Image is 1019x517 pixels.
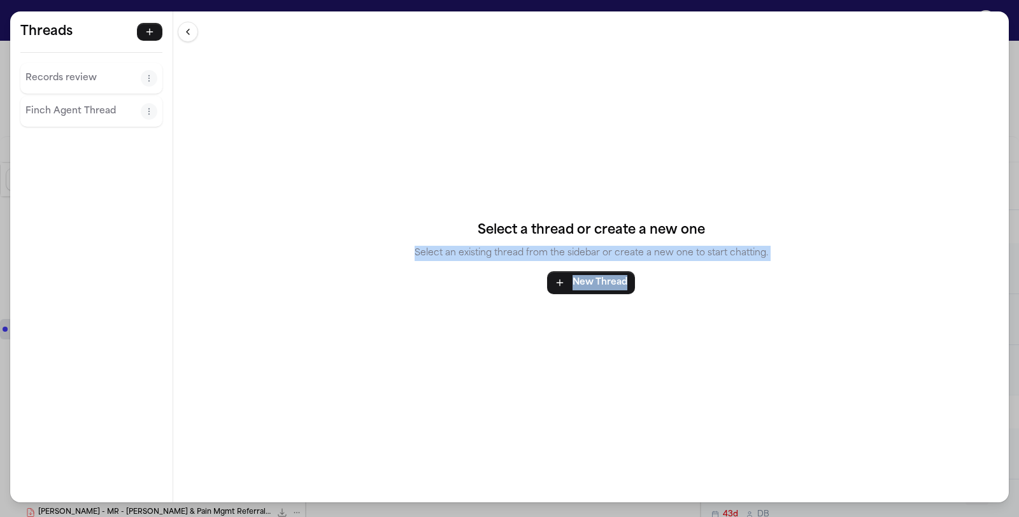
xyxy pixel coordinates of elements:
[25,104,141,119] p: Finch Agent Thread
[141,70,157,87] button: Thread actions
[20,22,73,42] h5: Threads
[415,246,768,261] p: Select an existing thread from the sidebar or create a new one to start chatting.
[141,103,157,120] button: Thread actions
[25,68,141,89] button: Select thread: Records review
[25,101,141,122] button: Select thread: Finch Agent Thread
[547,271,635,294] button: New Thread
[25,71,141,86] p: Records review
[415,220,768,241] h4: Select a thread or create a new one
